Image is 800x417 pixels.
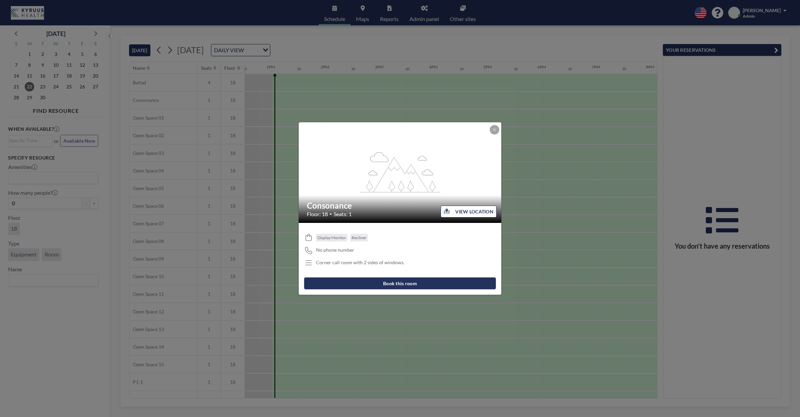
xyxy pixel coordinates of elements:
span: Seats: 1 [334,211,352,217]
span: No phone number [316,247,354,253]
span: Recliner [352,235,366,240]
h2: Consonance [307,201,494,211]
button: VIEW LOCATION [441,206,497,217]
span: Display Monitor [317,235,346,240]
p: Corner call room with 2 sides of windows. [316,259,404,266]
g: flex-grow: 1.2; [360,152,440,192]
span: Floor: 18 [307,211,328,217]
span: • [330,211,332,216]
button: Book this room [304,277,496,289]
